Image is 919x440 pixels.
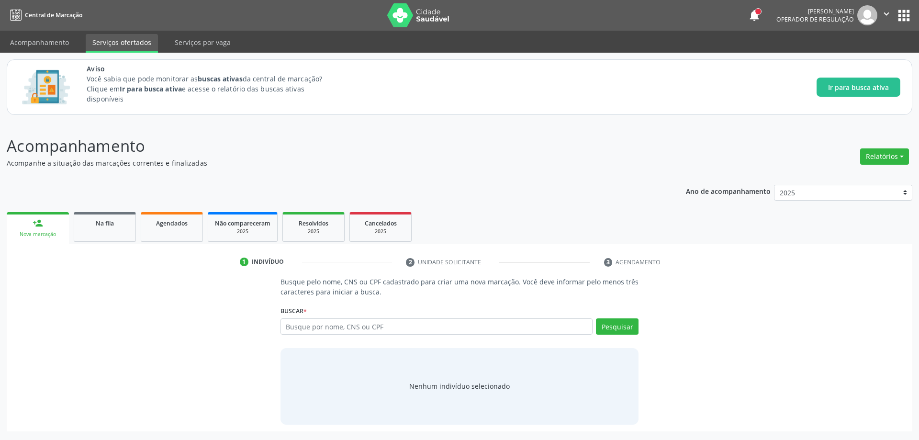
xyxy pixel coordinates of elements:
[96,219,114,227] span: Na fila
[240,258,248,266] div: 1
[198,74,242,83] strong: buscas ativas
[817,78,900,97] button: Ir para busca ativa
[280,304,307,318] label: Buscar
[7,7,82,23] a: Central de Marcação
[215,228,270,235] div: 2025
[748,9,761,22] button: notifications
[156,219,188,227] span: Agendados
[290,228,337,235] div: 2025
[252,258,284,266] div: Indivíduo
[25,11,82,19] span: Central de Marcação
[33,218,43,228] div: person_add
[299,219,328,227] span: Resolvidos
[280,318,593,335] input: Busque por nome, CNS ou CPF
[877,5,896,25] button: 
[87,64,340,74] span: Aviso
[596,318,639,335] button: Pesquisar
[860,148,909,165] button: Relatórios
[7,158,640,168] p: Acompanhe a situação das marcações correntes e finalizadas
[896,7,912,24] button: apps
[776,7,854,15] div: [PERSON_NAME]
[215,219,270,227] span: Não compareceram
[86,34,158,53] a: Serviços ofertados
[19,66,73,109] img: Imagem de CalloutCard
[365,219,397,227] span: Cancelados
[168,34,237,51] a: Serviços por vaga
[3,34,76,51] a: Acompanhamento
[857,5,877,25] img: img
[686,185,771,197] p: Ano de acompanhamento
[7,134,640,158] p: Acompanhamento
[828,82,889,92] span: Ir para busca ativa
[13,231,62,238] div: Nova marcação
[280,277,639,297] p: Busque pelo nome, CNS ou CPF cadastrado para criar uma nova marcação. Você deve informar pelo men...
[881,9,892,19] i: 
[357,228,404,235] div: 2025
[120,84,182,93] strong: Ir para busca ativa
[87,74,340,104] p: Você sabia que pode monitorar as da central de marcação? Clique em e acesse o relatório das busca...
[409,381,510,391] div: Nenhum indivíduo selecionado
[776,15,854,23] span: Operador de regulação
